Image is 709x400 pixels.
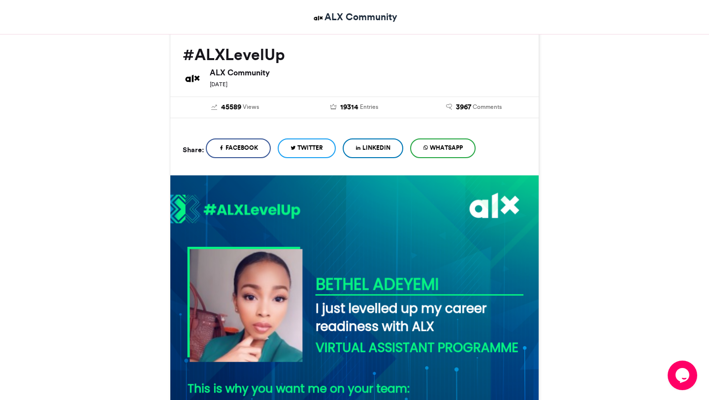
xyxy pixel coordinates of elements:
a: LinkedIn [343,138,403,158]
a: ALX Community [312,10,397,24]
span: Comments [473,102,502,111]
a: WhatsApp [410,138,476,158]
span: 45589 [221,102,241,113]
span: WhatsApp [430,143,463,152]
h5: Share: [183,143,204,156]
span: LinkedIn [362,143,390,152]
span: 3967 [456,102,471,113]
span: Views [243,102,259,111]
a: 19314 Entries [302,102,407,113]
img: ALX Community [183,68,202,88]
img: ALX Community [312,12,324,24]
iframe: chat widget [668,361,699,390]
a: Facebook [206,138,271,158]
h2: #ALXLevelUp [183,46,526,64]
span: Entries [360,102,378,111]
a: 3967 Comments [421,102,526,113]
h6: ALX Community [210,68,526,76]
small: [DATE] [210,81,227,88]
a: Twitter [278,138,336,158]
span: Twitter [297,143,323,152]
span: Facebook [226,143,258,152]
span: 19314 [340,102,358,113]
a: 45589 Views [183,102,288,113]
